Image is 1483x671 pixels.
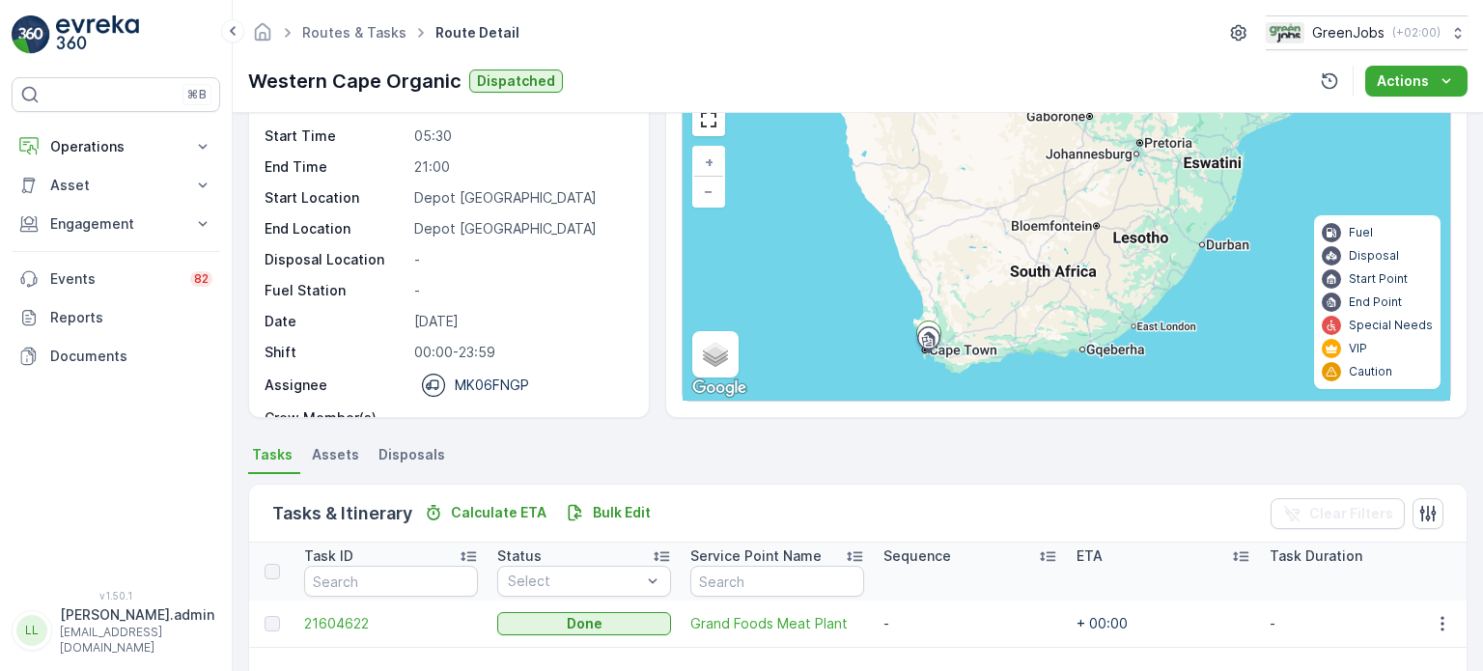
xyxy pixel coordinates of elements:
[194,271,209,287] p: 82
[378,445,445,464] span: Disposals
[414,188,628,208] p: Depot [GEOGRAPHIC_DATA]
[265,616,280,631] div: Toggle Row Selected
[593,503,651,522] p: Bulk Edit
[455,376,529,395] p: MK06FNGP
[16,615,47,646] div: LL
[558,501,658,524] button: Bulk Edit
[12,605,220,656] button: LL[PERSON_NAME].admin[EMAIL_ADDRESS][DOMAIN_NAME]
[12,260,220,298] a: Events82
[694,148,723,177] a: Zoom In
[1077,546,1103,566] p: ETA
[416,501,554,524] button: Calculate ETA
[705,154,714,170] span: +
[694,105,723,134] a: View Fullscreen
[304,566,478,597] input: Search
[265,343,406,362] p: Shift
[1260,601,1453,647] td: -
[1067,601,1260,647] td: + 00:00
[567,614,602,633] p: Done
[1349,364,1392,379] p: Caution
[265,157,406,177] p: End Time
[304,614,478,633] a: 21604622
[414,157,628,177] p: 21:00
[694,177,723,206] a: Zoom Out
[1349,341,1367,356] p: VIP
[12,205,220,243] button: Engagement
[414,408,628,428] p: -
[50,137,182,156] p: Operations
[1349,318,1433,333] p: Special Needs
[1266,22,1304,43] img: Green_Jobs_Logo.png
[12,166,220,205] button: Asset
[690,614,864,633] a: Grand Foods Meat Plant
[451,503,546,522] p: Calculate ETA
[304,546,353,566] p: Task ID
[690,566,864,597] input: Search
[874,601,1067,647] td: -
[265,312,406,331] p: Date
[50,176,182,195] p: Asset
[252,445,293,464] span: Tasks
[252,29,273,45] a: Homepage
[50,308,212,327] p: Reports
[1312,23,1385,42] p: GreenJobs
[704,182,714,199] span: −
[187,87,207,102] p: ⌘B
[12,298,220,337] a: Reports
[414,250,628,269] p: -
[497,612,671,635] button: Done
[12,590,220,601] span: v 1.50.1
[60,625,214,656] p: [EMAIL_ADDRESS][DOMAIN_NAME]
[469,70,563,93] button: Dispatched
[1271,498,1405,529] button: Clear Filters
[265,126,406,146] p: Start Time
[690,546,822,566] p: Service Point Name
[414,126,628,146] p: 05:30
[12,127,220,166] button: Operations
[683,94,1450,401] div: 0
[265,219,406,238] p: End Location
[1349,271,1408,287] p: Start Point
[265,376,327,395] p: Assignee
[56,15,139,54] img: logo_light-DOdMpM7g.png
[265,408,406,428] p: Crew Member(s)
[248,67,462,96] p: Western Cape Organic
[694,333,737,376] a: Layers
[1365,66,1468,97] button: Actions
[1349,225,1373,240] p: Fuel
[50,214,182,234] p: Engagement
[414,343,628,362] p: 00:00-23:59
[265,250,406,269] p: Disposal Location
[432,23,523,42] span: Route Detail
[414,312,628,331] p: [DATE]
[12,337,220,376] a: Documents
[687,376,751,401] a: Open this area in Google Maps (opens a new window)
[1392,25,1441,41] p: ( +02:00 )
[50,269,179,289] p: Events
[1309,504,1393,523] p: Clear Filters
[265,188,406,208] p: Start Location
[272,500,412,527] p: Tasks & Itinerary
[1270,546,1362,566] p: Task Duration
[1349,294,1402,310] p: End Point
[1349,248,1399,264] p: Disposal
[414,219,628,238] p: Depot [GEOGRAPHIC_DATA]
[12,15,50,54] img: logo
[312,445,359,464] span: Assets
[497,546,542,566] p: Status
[265,281,406,300] p: Fuel Station
[477,71,555,91] p: Dispatched
[687,376,751,401] img: Google
[302,24,406,41] a: Routes & Tasks
[414,281,628,300] p: -
[60,605,214,625] p: [PERSON_NAME].admin
[50,347,212,366] p: Documents
[883,546,951,566] p: Sequence
[1266,15,1468,50] button: GreenJobs(+02:00)
[1377,71,1429,91] p: Actions
[508,572,641,591] p: Select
